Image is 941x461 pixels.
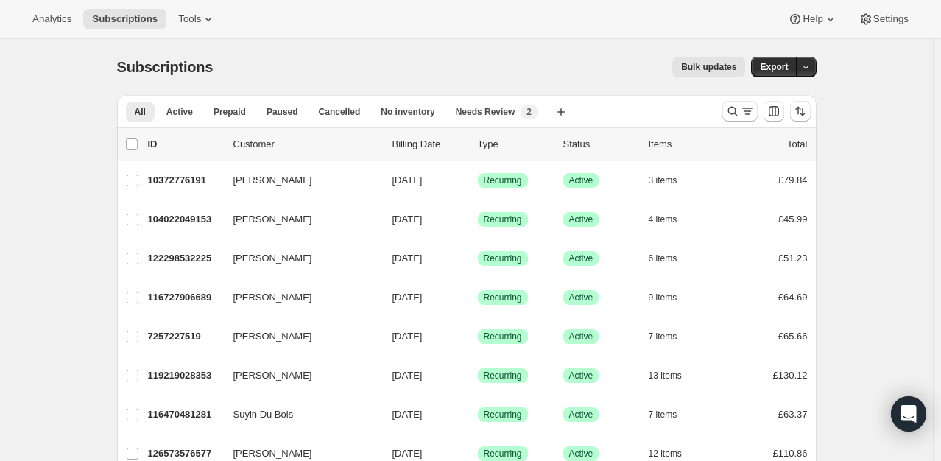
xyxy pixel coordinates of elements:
[169,9,225,29] button: Tools
[649,287,694,308] button: 9 items
[392,292,423,303] span: [DATE]
[392,448,423,459] span: [DATE]
[484,214,522,225] span: Recurring
[135,106,146,118] span: All
[850,9,917,29] button: Settings
[764,101,784,122] button: Customize table column order and visibility
[225,247,372,270] button: [PERSON_NAME]
[267,106,298,118] span: Paused
[148,329,222,344] p: 7257227519
[778,409,808,420] span: £63.37
[233,407,294,422] span: Suyin Du Bois
[319,106,361,118] span: Cancelled
[790,101,811,122] button: Sort the results
[569,331,593,342] span: Active
[392,175,423,186] span: [DATE]
[778,175,808,186] span: £79.84
[803,13,822,25] span: Help
[569,253,593,264] span: Active
[233,173,312,188] span: [PERSON_NAME]
[649,404,694,425] button: 7 items
[225,208,372,231] button: [PERSON_NAME]
[148,173,222,188] p: 10372776191
[148,365,808,386] div: 119219028353[PERSON_NAME][DATE]SuccessRecurringSuccessActive13 items£130.12
[549,102,573,122] button: Create new view
[83,9,166,29] button: Subscriptions
[672,57,745,77] button: Bulk updates
[148,212,222,227] p: 104022049153
[233,251,312,266] span: [PERSON_NAME]
[484,175,522,186] span: Recurring
[751,57,797,77] button: Export
[778,292,808,303] span: £64.69
[649,253,677,264] span: 6 items
[233,329,312,344] span: [PERSON_NAME]
[233,368,312,383] span: [PERSON_NAME]
[787,137,807,152] p: Total
[148,290,222,305] p: 116727906689
[526,106,532,118] span: 2
[233,446,312,461] span: [PERSON_NAME]
[148,251,222,266] p: 122298532225
[563,137,637,152] p: Status
[649,175,677,186] span: 3 items
[148,326,808,347] div: 7257227519[PERSON_NAME][DATE]SuccessRecurringSuccessActive7 items£65.66
[225,286,372,309] button: [PERSON_NAME]
[649,365,698,386] button: 13 items
[569,370,593,381] span: Active
[649,248,694,269] button: 6 items
[681,61,736,73] span: Bulk updates
[148,446,222,461] p: 126573576577
[773,448,808,459] span: £110.86
[569,409,593,420] span: Active
[148,137,222,152] p: ID
[649,448,682,460] span: 12 items
[392,331,423,342] span: [DATE]
[649,170,694,191] button: 3 items
[214,106,246,118] span: Prepaid
[484,448,522,460] span: Recurring
[392,214,423,225] span: [DATE]
[778,331,808,342] span: £65.66
[484,331,522,342] span: Recurring
[225,364,372,387] button: [PERSON_NAME]
[722,101,758,122] button: Search and filter results
[233,290,312,305] span: [PERSON_NAME]
[649,409,677,420] span: 7 items
[649,292,677,303] span: 9 items
[225,325,372,348] button: [PERSON_NAME]
[760,61,788,73] span: Export
[233,212,312,227] span: [PERSON_NAME]
[392,409,423,420] span: [DATE]
[392,137,466,152] p: Billing Date
[478,137,551,152] div: Type
[148,137,808,152] div: IDCustomerBilling DateTypeStatusItemsTotal
[117,59,214,75] span: Subscriptions
[649,331,677,342] span: 7 items
[233,137,381,152] p: Customer
[649,214,677,225] span: 4 items
[779,9,846,29] button: Help
[484,253,522,264] span: Recurring
[649,370,682,381] span: 13 items
[773,370,808,381] span: £130.12
[148,407,222,422] p: 116470481281
[166,106,193,118] span: Active
[148,170,808,191] div: 10372776191[PERSON_NAME][DATE]SuccessRecurringSuccessActive3 items£79.84
[148,209,808,230] div: 104022049153[PERSON_NAME][DATE]SuccessRecurringSuccessActive4 items£45.99
[456,106,515,118] span: Needs Review
[148,248,808,269] div: 122298532225[PERSON_NAME][DATE]SuccessRecurringSuccessActive6 items£51.23
[891,396,926,432] div: Open Intercom Messenger
[92,13,158,25] span: Subscriptions
[569,214,593,225] span: Active
[381,106,434,118] span: No inventory
[225,169,372,192] button: [PERSON_NAME]
[778,214,808,225] span: £45.99
[392,253,423,264] span: [DATE]
[649,326,694,347] button: 7 items
[484,292,522,303] span: Recurring
[569,175,593,186] span: Active
[873,13,909,25] span: Settings
[484,409,522,420] span: Recurring
[569,292,593,303] span: Active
